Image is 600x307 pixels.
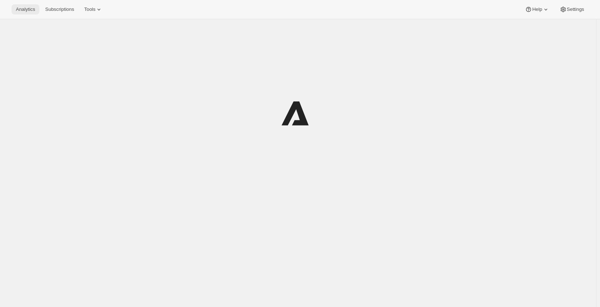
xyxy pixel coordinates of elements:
button: Tools [80,4,107,14]
span: Subscriptions [45,7,74,12]
button: Settings [555,4,588,14]
span: Settings [567,7,584,12]
span: Tools [84,7,95,12]
span: Help [532,7,542,12]
span: Analytics [16,7,35,12]
button: Subscriptions [41,4,78,14]
button: Analytics [12,4,39,14]
button: Help [521,4,553,14]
